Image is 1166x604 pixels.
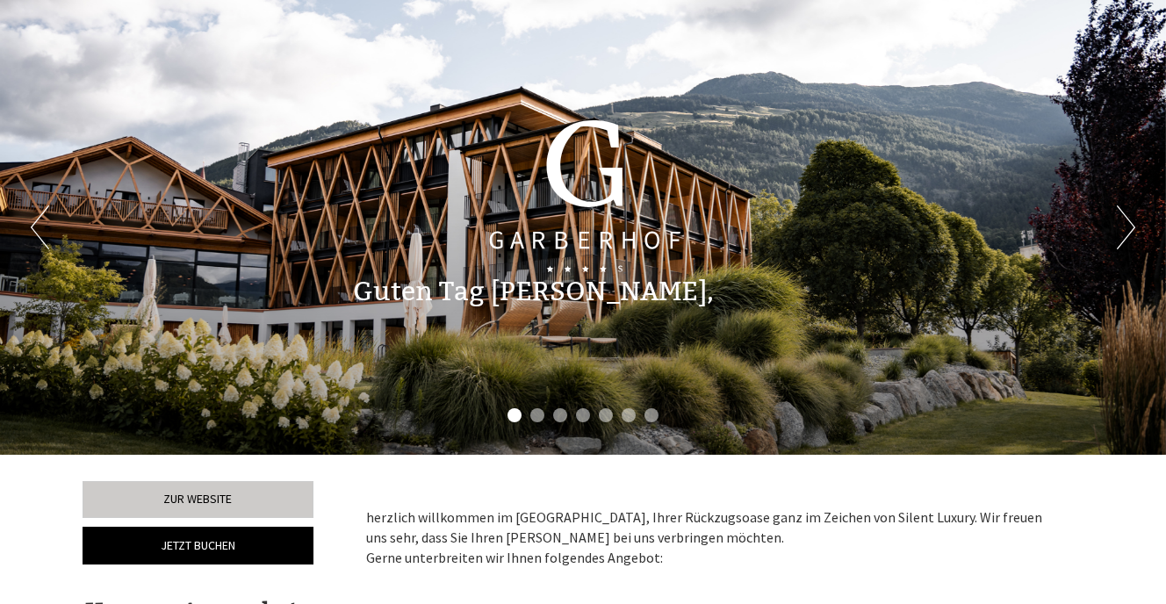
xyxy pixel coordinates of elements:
p: herzlich willkommen im [GEOGRAPHIC_DATA], Ihrer Rückzugsoase ganz im Zeichen von Silent Luxury. W... [366,507,1058,568]
a: Jetzt buchen [83,527,313,564]
a: Zur Website [83,481,313,518]
button: Next [1117,205,1135,249]
button: Previous [31,205,49,249]
h1: Guten Tag [PERSON_NAME], [353,277,714,306]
